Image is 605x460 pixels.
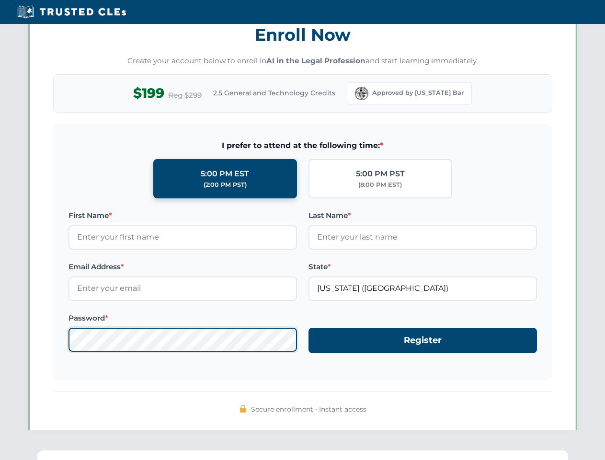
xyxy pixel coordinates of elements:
[372,88,464,98] span: Approved by [US_STATE] Bar
[53,56,552,67] p: Create your account below to enroll in and start learning immediately.
[168,90,202,101] span: Reg $299
[68,261,297,273] label: Email Address
[68,312,297,324] label: Password
[358,180,402,190] div: (8:00 PM EST)
[68,276,297,300] input: Enter your email
[308,276,537,300] input: Florida (FL)
[251,404,366,414] span: Secure enrollment • Instant access
[53,20,552,50] h3: Enroll Now
[355,87,368,100] img: Florida Bar
[308,225,537,249] input: Enter your last name
[266,56,365,65] strong: AI in the Legal Profession
[204,180,247,190] div: (2:00 PM PST)
[68,225,297,249] input: Enter your first name
[68,210,297,221] label: First Name
[308,210,537,221] label: Last Name
[14,5,129,19] img: Trusted CLEs
[356,168,405,180] div: 5:00 PM PST
[308,261,537,273] label: State
[133,82,164,104] span: $199
[201,168,249,180] div: 5:00 PM EST
[239,405,247,413] img: 🔒
[68,139,537,152] span: I prefer to attend at the following time:
[308,328,537,353] button: Register
[213,88,335,98] span: 2.5 General and Technology Credits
